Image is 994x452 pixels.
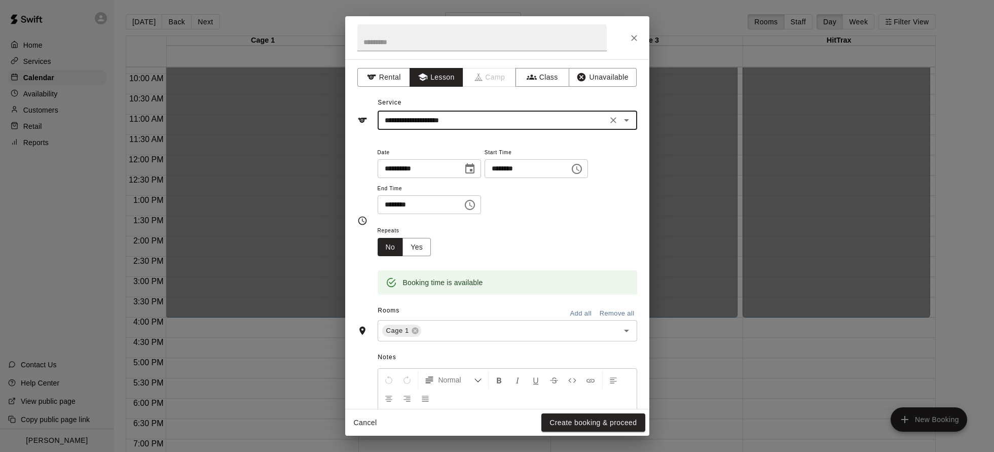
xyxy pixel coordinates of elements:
[565,306,597,322] button: Add all
[382,326,413,336] span: Cage 1
[378,307,399,314] span: Rooms
[378,224,439,238] span: Repeats
[378,182,481,196] span: End Time
[380,371,397,389] button: Undo
[417,389,434,407] button: Justify Align
[357,326,367,336] svg: Rooms
[398,389,416,407] button: Right Align
[567,159,587,179] button: Choose time, selected time is 5:00 PM
[545,371,563,389] button: Format Strikethrough
[516,68,569,87] button: Class
[420,371,486,389] button: Formatting Options
[460,195,480,215] button: Choose time, selected time is 6:00 PM
[398,371,416,389] button: Redo
[606,113,620,127] button: Clear
[402,238,431,257] button: Yes
[619,324,634,338] button: Open
[582,371,599,389] button: Insert Link
[378,146,481,160] span: Date
[378,238,431,257] div: outlined button group
[491,371,508,389] button: Format Bold
[569,68,637,87] button: Unavailable
[597,306,637,322] button: Remove all
[564,371,581,389] button: Insert Code
[357,216,367,226] svg: Timing
[619,113,634,127] button: Open
[403,273,483,292] div: Booking time is available
[605,371,622,389] button: Left Align
[349,413,382,432] button: Cancel
[485,146,588,160] span: Start Time
[378,350,637,366] span: Notes
[357,68,411,87] button: Rental
[380,389,397,407] button: Center Align
[357,115,367,125] svg: Service
[438,375,474,385] span: Normal
[463,68,517,87] span: Camps can only be created in the Services page
[378,238,403,257] button: No
[509,371,526,389] button: Format Italics
[527,371,544,389] button: Format Underline
[541,413,645,432] button: Create booking & proceed
[410,68,463,87] button: Lesson
[382,325,421,337] div: Cage 1
[460,159,480,179] button: Choose date, selected date is Oct 20, 2025
[625,29,643,47] button: Close
[378,99,401,106] span: Service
